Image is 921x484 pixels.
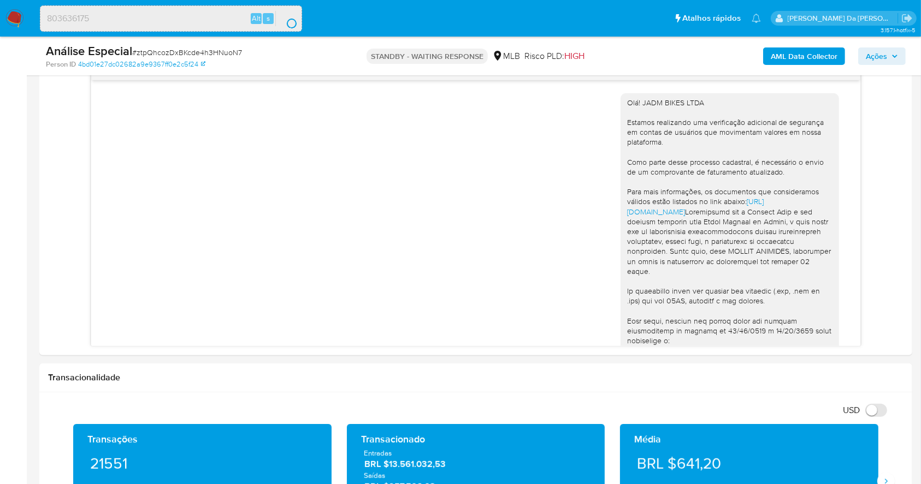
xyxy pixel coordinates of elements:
[901,13,913,24] a: Sair
[752,14,761,23] a: Notificações
[881,26,916,34] span: 3.157.1-hotfix-5
[40,11,302,26] input: Pesquise usuários ou casos...
[524,50,585,62] span: Risco PLD:
[771,47,837,65] b: AML Data Collector
[267,13,270,23] span: s
[48,372,904,383] h1: Transacionalidade
[627,196,764,217] a: [URL][DOMAIN_NAME]
[275,11,298,26] button: search-icon
[492,50,520,62] div: MLB
[46,42,132,59] b: Análise Especial
[763,47,845,65] button: AML Data Collector
[788,13,898,23] p: patricia.varelo@mercadopago.com.br
[866,47,887,65] span: Ações
[252,13,261,23] span: Alt
[46,59,76,69] b: Person ID
[564,50,585,62] span: HIGH
[78,59,205,69] a: 4bd01e27dc02682a9e9367ff0e2c5f24
[367,49,488,64] p: STANDBY - WAITING RESPONSE
[682,13,741,24] span: Atalhos rápidos
[132,47,242,58] span: # ztpQhcozDxBKcde4h3HNuoN7
[858,47,906,65] button: Ações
